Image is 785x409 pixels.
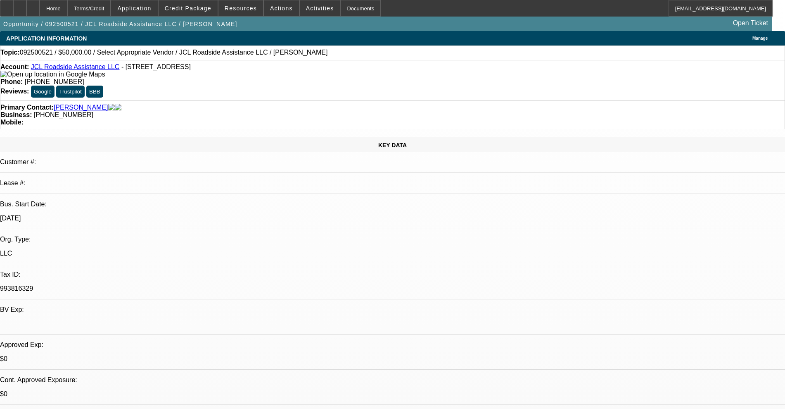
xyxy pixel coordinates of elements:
[0,104,54,111] strong: Primary Contact:
[378,142,407,148] span: KEY DATA
[0,111,32,118] strong: Business:
[108,104,115,111] img: facebook-icon.png
[270,5,293,12] span: Actions
[0,71,105,78] img: Open up location in Google Maps
[0,78,23,85] strong: Phone:
[117,5,151,12] span: Application
[115,104,121,111] img: linkedin-icon.png
[25,78,84,85] span: [PHONE_NUMBER]
[218,0,263,16] button: Resources
[0,71,105,78] a: View Google Maps
[306,5,334,12] span: Activities
[121,63,191,70] span: - [STREET_ADDRESS]
[3,21,237,27] span: Opportunity / 092500521 / JCL Roadside Assistance LLC / [PERSON_NAME]
[0,119,24,126] strong: Mobile:
[86,86,103,98] button: BBB
[0,63,29,70] strong: Account:
[159,0,218,16] button: Credit Package
[730,16,771,30] a: Open Ticket
[56,86,84,98] button: Trustpilot
[31,63,120,70] a: JCL Roadside Assistance LLC
[31,86,55,98] button: Google
[165,5,211,12] span: Credit Package
[6,35,87,42] span: APPLICATION INFORMATION
[264,0,299,16] button: Actions
[54,104,108,111] a: [PERSON_NAME]
[20,49,328,56] span: 092500521 / $50,000.00 / Select Appropriate Vendor / JCL Roadside Assistance LLC / [PERSON_NAME]
[0,49,20,56] strong: Topic:
[752,36,768,41] span: Manage
[111,0,157,16] button: Application
[300,0,340,16] button: Activities
[225,5,257,12] span: Resources
[34,111,93,118] span: [PHONE_NUMBER]
[0,88,29,95] strong: Reviews:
